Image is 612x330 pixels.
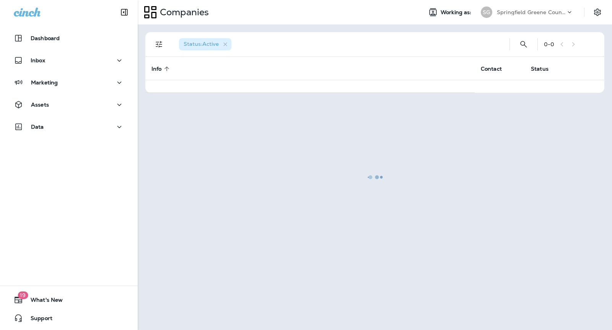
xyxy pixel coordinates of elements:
[481,6,492,18] div: SG
[8,311,130,326] button: Support
[157,6,209,18] p: Companies
[8,75,130,90] button: Marketing
[18,291,28,299] span: 19
[23,315,52,324] span: Support
[31,102,49,108] p: Assets
[114,5,135,20] button: Collapse Sidebar
[8,31,130,46] button: Dashboard
[8,292,130,307] button: 19What's New
[31,35,60,41] p: Dashboard
[31,79,58,86] p: Marketing
[31,57,45,63] p: Inbox
[31,124,44,130] p: Data
[23,297,63,306] span: What's New
[8,97,130,112] button: Assets
[591,5,604,19] button: Settings
[8,53,130,68] button: Inbox
[497,9,566,15] p: Springfield Greene County Parks and Golf
[441,9,473,16] span: Working as:
[8,119,130,134] button: Data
